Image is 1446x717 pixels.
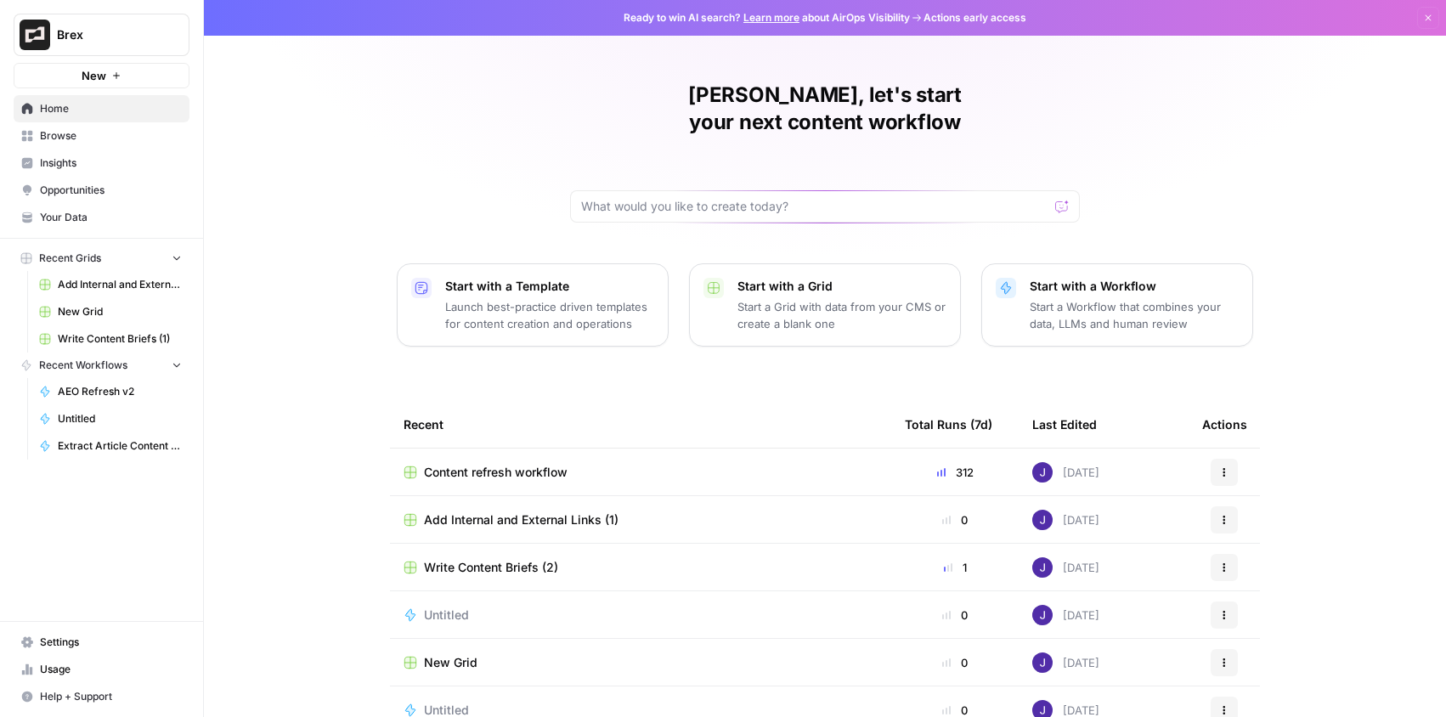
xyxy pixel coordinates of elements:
a: Opportunities [14,177,189,204]
img: ou33p77gnp0c7pdx9aw43iihmur7 [1032,652,1053,673]
button: Workspace: Brex [14,14,189,56]
span: Recent Grids [39,251,101,266]
div: Total Runs (7d) [905,401,992,448]
div: [DATE] [1032,462,1099,483]
input: What would you like to create today? [581,198,1048,215]
p: Start with a Template [445,278,654,295]
a: AEO Refresh v2 [31,378,189,405]
a: New Grid [31,298,189,325]
div: 1 [905,559,1005,576]
img: ou33p77gnp0c7pdx9aw43iihmur7 [1032,605,1053,625]
p: Start with a Workflow [1030,278,1239,295]
button: New [14,63,189,88]
p: Start with a Grid [737,278,946,295]
a: Content refresh workflow [404,464,878,481]
a: Your Data [14,204,189,231]
a: Learn more [743,11,799,24]
span: Actions early access [924,10,1026,25]
a: Write Content Briefs (2) [404,559,878,576]
span: Untitled [424,607,469,624]
span: Add Internal and External Links (1) [58,277,182,292]
span: Untitled [58,411,182,426]
span: Brex [57,26,160,43]
div: [DATE] [1032,652,1099,673]
span: Your Data [40,210,182,225]
span: Content refresh workflow [424,464,568,481]
a: Usage [14,656,189,683]
div: Recent [404,401,878,448]
div: [DATE] [1032,510,1099,530]
img: ou33p77gnp0c7pdx9aw43iihmur7 [1032,510,1053,530]
div: 0 [905,511,1005,528]
button: Start with a GridStart a Grid with data from your CMS or create a blank one [689,263,961,347]
a: Write Content Briefs (1) [31,325,189,353]
div: [DATE] [1032,557,1099,578]
a: Untitled [404,607,878,624]
a: New Grid [404,654,878,671]
span: New Grid [424,654,477,671]
div: 0 [905,654,1005,671]
button: Start with a WorkflowStart a Workflow that combines your data, LLMs and human review [981,263,1253,347]
a: Untitled [31,405,189,432]
img: Brex Logo [20,20,50,50]
a: Add Internal and External Links (1) [31,271,189,298]
a: Home [14,95,189,122]
button: Help + Support [14,683,189,710]
span: New [82,67,106,84]
a: Insights [14,150,189,177]
a: Extract Article Content v.2 [31,432,189,460]
button: Recent Workflows [14,353,189,378]
img: ou33p77gnp0c7pdx9aw43iihmur7 [1032,557,1053,578]
span: Browse [40,128,182,144]
a: Browse [14,122,189,150]
span: Insights [40,155,182,171]
span: Write Content Briefs (1) [58,331,182,347]
span: Help + Support [40,689,182,704]
span: Write Content Briefs (2) [424,559,558,576]
div: Last Edited [1032,401,1097,448]
p: Launch best-practice driven templates for content creation and operations [445,298,654,332]
span: Add Internal and External Links (1) [424,511,619,528]
div: 312 [905,464,1005,481]
span: Settings [40,635,182,650]
a: Add Internal and External Links (1) [404,511,878,528]
a: Settings [14,629,189,656]
span: New Grid [58,304,182,319]
span: Usage [40,662,182,677]
span: Home [40,101,182,116]
p: Start a Grid with data from your CMS or create a blank one [737,298,946,332]
span: AEO Refresh v2 [58,384,182,399]
div: [DATE] [1032,605,1099,625]
img: ou33p77gnp0c7pdx9aw43iihmur7 [1032,462,1053,483]
span: Extract Article Content v.2 [58,438,182,454]
div: Actions [1202,401,1247,448]
button: Start with a TemplateLaunch best-practice driven templates for content creation and operations [397,263,669,347]
span: Recent Workflows [39,358,127,373]
div: 0 [905,607,1005,624]
span: Opportunities [40,183,182,198]
span: Ready to win AI search? about AirOps Visibility [624,10,910,25]
button: Recent Grids [14,246,189,271]
h1: [PERSON_NAME], let's start your next content workflow [570,82,1080,136]
p: Start a Workflow that combines your data, LLMs and human review [1030,298,1239,332]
